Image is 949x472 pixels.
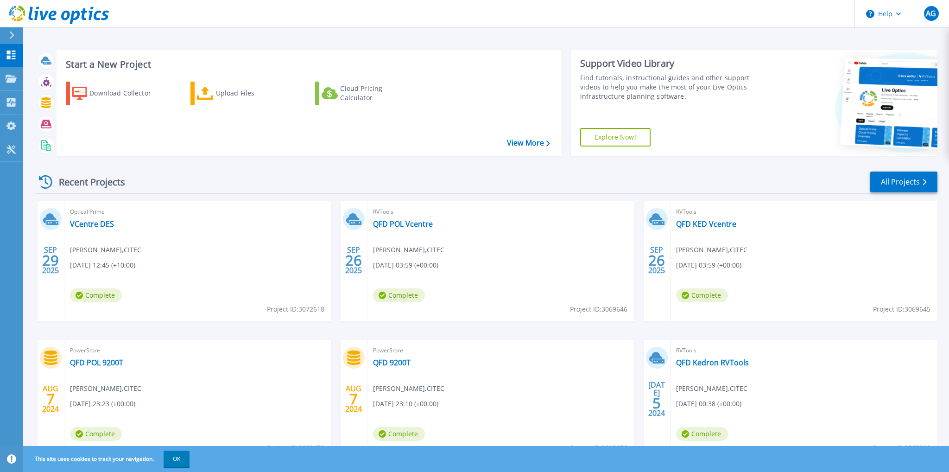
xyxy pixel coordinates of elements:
span: 7 [349,395,358,403]
a: Explore Now! [580,128,651,147]
a: All Projects [870,172,937,192]
span: 5 [652,399,661,407]
span: Project ID: 3069646 [570,304,627,314]
span: [DATE] 23:10 (+00:00) [373,399,438,409]
a: QFD POL 9200T [70,358,123,367]
span: Complete [70,427,122,441]
div: SEP 2025 [345,243,362,277]
span: 7 [46,395,55,403]
div: Recent Projects [36,171,138,193]
span: Project ID: 2565098 [873,443,930,453]
span: 26 [648,256,665,264]
div: [DATE] 2024 [648,382,665,416]
span: [PERSON_NAME] , CITEC [70,383,141,394]
a: QFD Kedron RVTools [676,358,749,367]
a: View More [507,139,550,147]
div: SEP 2025 [42,243,59,277]
div: Find tutorials, instructional guides and other support videos to help you make the most of your L... [580,73,768,101]
span: Complete [676,427,728,441]
span: [DATE] 03:59 (+00:00) [676,260,741,270]
span: [DATE] 00:38 (+00:00) [676,399,741,409]
button: OK [164,451,190,467]
div: AUG 2024 [42,382,59,416]
span: [DATE] 23:23 (+00:00) [70,399,135,409]
span: [PERSON_NAME] , CITEC [676,383,747,394]
span: [PERSON_NAME] , CITEC [373,245,444,255]
a: QFD POL Vcentre [373,219,433,229]
span: Complete [70,288,122,302]
div: Support Video Library [580,57,768,70]
span: PowerStore [70,345,326,356]
span: RVTools [676,345,932,356]
span: Optical Prime [70,207,326,217]
span: Project ID: 3069645 [873,304,930,314]
a: QFD 9200T [373,358,411,367]
a: Cloud Pricing Calculator [315,82,418,105]
div: Upload Files [216,84,290,102]
span: Project ID: 2603676 [570,443,627,453]
div: AUG 2024 [345,382,362,416]
span: Complete [676,288,728,302]
span: [PERSON_NAME] , CITEC [373,383,444,394]
div: SEP 2025 [648,243,665,277]
span: RVTools [373,207,629,217]
h3: Start a New Project [66,59,550,70]
span: RVTools [676,207,932,217]
span: Project ID: 2603678 [267,443,324,453]
span: Project ID: 3072618 [267,304,324,314]
span: [PERSON_NAME] , CITEC [70,245,141,255]
span: Complete [373,288,425,302]
span: [DATE] 03:59 (+00:00) [373,260,438,270]
a: VCentre DES [70,219,114,229]
span: Complete [373,427,425,441]
span: [PERSON_NAME] , CITEC [676,245,747,255]
span: AG [926,10,936,17]
a: Download Collector [66,82,169,105]
div: Cloud Pricing Calculator [340,84,414,102]
span: [DATE] 12:45 (+10:00) [70,260,135,270]
div: Download Collector [89,84,164,102]
span: PowerStore [373,345,629,356]
a: Upload Files [190,82,294,105]
span: This site uses cookies to track your navigation. [25,451,190,467]
a: QFD KED Vcentre [676,219,736,229]
span: 26 [345,256,362,264]
span: 29 [42,256,59,264]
